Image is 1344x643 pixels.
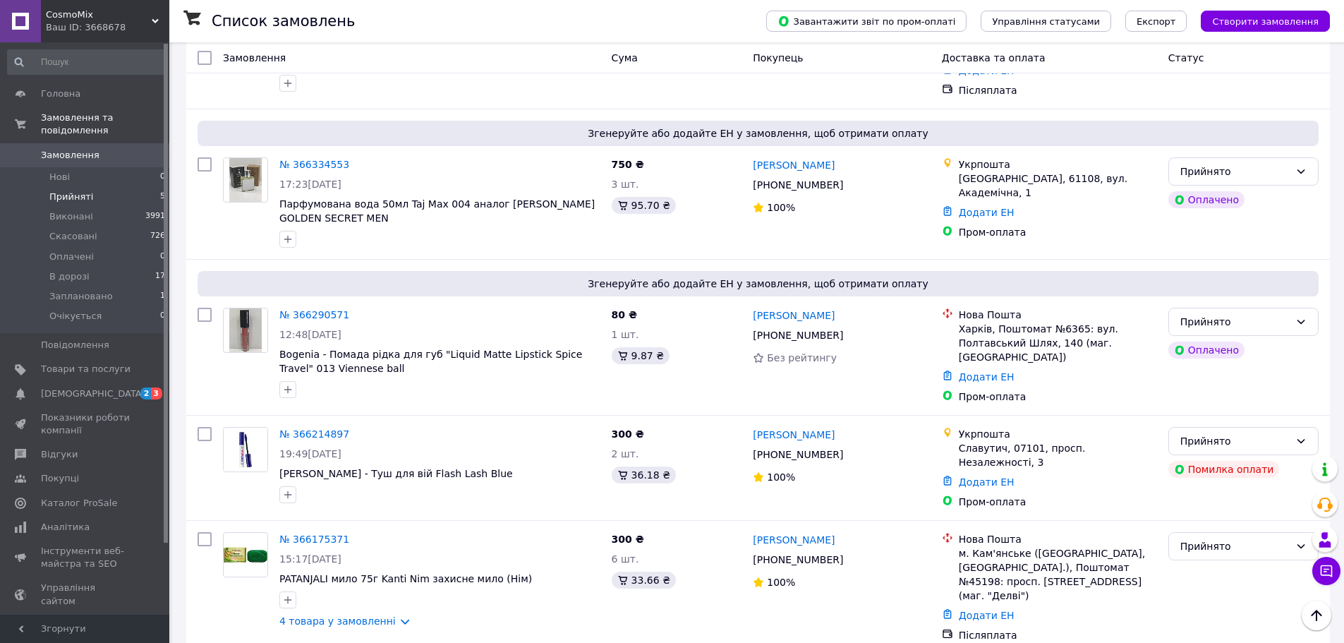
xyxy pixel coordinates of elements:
div: Прийнято [1180,539,1290,554]
button: Створити замовлення [1201,11,1330,32]
span: [DEMOGRAPHIC_DATA] [41,387,145,400]
div: [PHONE_NUMBER] [750,325,846,345]
div: [PHONE_NUMBER] [750,550,846,570]
span: 3 шт. [612,179,639,190]
span: 1 [160,290,165,303]
a: [PERSON_NAME] - Туш для вій Flash Lash Blue [279,468,513,479]
span: 3991 [145,210,165,223]
span: 3 [151,387,162,399]
button: Управління статусами [981,11,1111,32]
div: Прийнято [1180,314,1290,330]
div: 9.87 ₴ [612,347,670,364]
span: Інструменти веб-майстра та SEO [41,545,131,570]
a: Додати ЕН [959,610,1015,621]
span: Прийняті [49,191,93,203]
a: Фото товару [223,532,268,577]
span: 726 [150,230,165,243]
div: Харків, Поштомат №6365: вул. Полтавський Шлях, 140 (маг. [GEOGRAPHIC_DATA]) [959,322,1157,364]
div: [PHONE_NUMBER] [750,445,846,464]
a: 4 товара у замовленні [279,615,396,627]
a: № 366214897 [279,428,349,440]
a: [PERSON_NAME] [753,533,835,547]
div: Оплачено [1168,191,1245,208]
div: Післяплата [959,628,1157,642]
div: Прийнято [1180,164,1290,179]
img: Фото товару [229,158,262,202]
span: 300 ₴ [612,534,644,545]
span: Доставка та оплата [942,52,1046,64]
span: 17 [155,270,165,283]
span: 300 ₴ [612,428,644,440]
span: Очікується [49,310,102,323]
span: Головна [41,88,80,100]
span: 750 ₴ [612,159,644,170]
span: Створити замовлення [1212,16,1319,27]
div: 33.66 ₴ [612,572,676,589]
h1: Список замовлень [212,13,355,30]
a: Bogenia - Помада рідка для губ "Liquid Matte Lipstick Spice Travel" 013 Viennese ball [279,349,582,374]
span: 100% [767,577,795,588]
span: Каталог ProSale [41,497,117,510]
button: Наверх [1302,601,1331,630]
a: Додати ЕН [959,371,1015,383]
span: Cума [612,52,638,64]
span: Парфумована вода 50мл Taj Max 004 аналог [PERSON_NAME] GOLDEN SECRET MEN [279,198,595,224]
img: Фото товару [224,429,267,470]
span: Статус [1168,52,1204,64]
span: Згенеруйте або додайте ЕН у замовлення, щоб отримати оплату [203,277,1313,291]
span: Управління сайтом [41,582,131,607]
a: [PERSON_NAME] [753,308,835,323]
div: Нова Пошта [959,308,1157,322]
span: Нові [49,171,70,184]
span: Виконані [49,210,93,223]
span: Показники роботи компанії [41,411,131,437]
span: 2 [140,387,152,399]
div: Ваш ID: 3668678 [46,21,169,34]
span: 80 ₴ [612,309,637,320]
a: № 366334553 [279,159,349,170]
div: Оплачено [1168,342,1245,359]
img: Фото товару [224,547,267,563]
span: 17:23[DATE] [279,179,341,190]
span: Управління статусами [992,16,1100,27]
span: 2 шт. [612,448,639,459]
div: [GEOGRAPHIC_DATA], 61108, вул. Академічна, 1 [959,172,1157,200]
span: Замовлення [223,52,286,64]
a: [PERSON_NAME] [753,428,835,442]
span: Аналітика [41,521,90,534]
span: 15:17[DATE] [279,553,341,565]
a: PATANJALI мило 75г Kanti Nim захисне мило (Нім) [279,573,532,584]
a: Додати ЕН [959,476,1015,488]
span: 12:48[DATE] [279,329,341,340]
span: Замовлення [41,149,99,162]
span: Відгуки [41,448,78,461]
a: Фото товару [223,157,268,203]
a: Фото товару [223,308,268,353]
a: Фото товару [223,427,268,472]
button: Чат з покупцем [1312,557,1340,585]
div: Післяплата [959,83,1157,97]
div: Пром-оплата [959,390,1157,404]
div: м. Кам'янське ([GEOGRAPHIC_DATA], [GEOGRAPHIC_DATA].), Поштомат №45198: просп. [STREET_ADDRESS] (... [959,546,1157,603]
span: 19:49[DATE] [279,448,341,459]
button: Експорт [1125,11,1187,32]
span: 0 [160,310,165,323]
div: Укрпошта [959,427,1157,441]
div: 95.70 ₴ [612,197,676,214]
span: 5 [160,191,165,203]
div: Помилка оплати [1168,461,1280,478]
span: 6 шт. [612,553,639,565]
div: Славутич, 07101, просп. Незалежності, 3 [959,441,1157,469]
div: 36.18 ₴ [612,467,676,483]
input: Пошук [7,49,167,75]
span: 1 шт. [612,329,639,340]
span: Товари та послуги [41,363,131,375]
span: Скасовані [49,230,97,243]
button: Завантажити звіт по пром-оплаті [766,11,967,32]
span: Без рейтингу [767,352,837,363]
div: Пром-оплата [959,225,1157,239]
span: Покупець [753,52,803,64]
